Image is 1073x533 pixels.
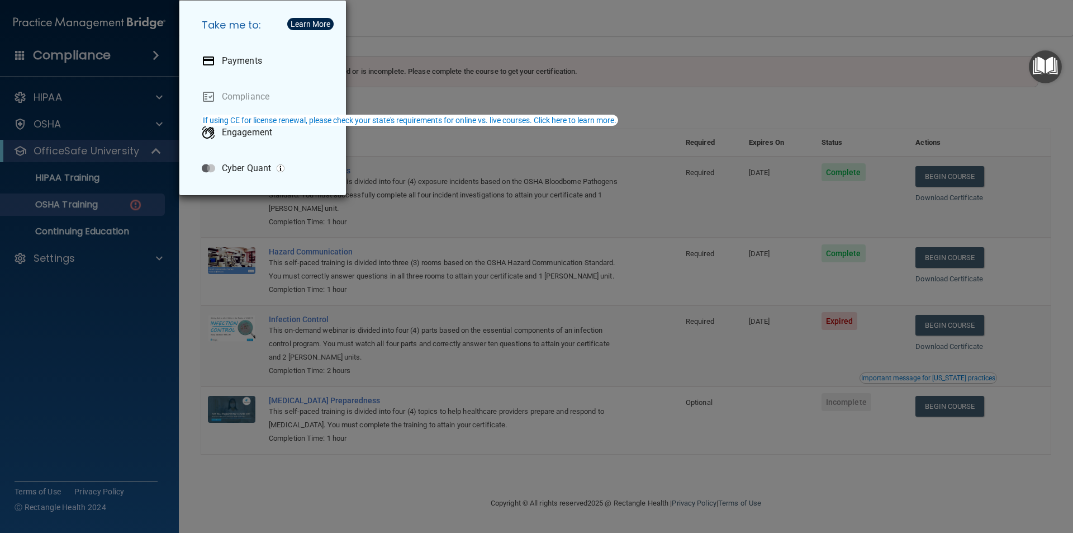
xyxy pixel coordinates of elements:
button: Open Resource Center [1029,50,1062,83]
a: Cyber Quant [193,153,337,184]
iframe: Drift Widget Chat Controller [880,454,1060,498]
a: Compliance [193,81,337,112]
button: Learn More [287,18,334,30]
div: Learn More [291,20,330,28]
a: Payments [193,45,337,77]
p: Cyber Quant [222,163,271,174]
h5: Take me to: [193,10,337,41]
p: Engagement [222,127,272,138]
p: Payments [222,55,262,67]
button: If using CE for license renewal, please check your state's requirements for online vs. live cours... [201,115,618,126]
a: Engagement [193,117,337,148]
div: If using CE for license renewal, please check your state's requirements for online vs. live cours... [203,116,616,124]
